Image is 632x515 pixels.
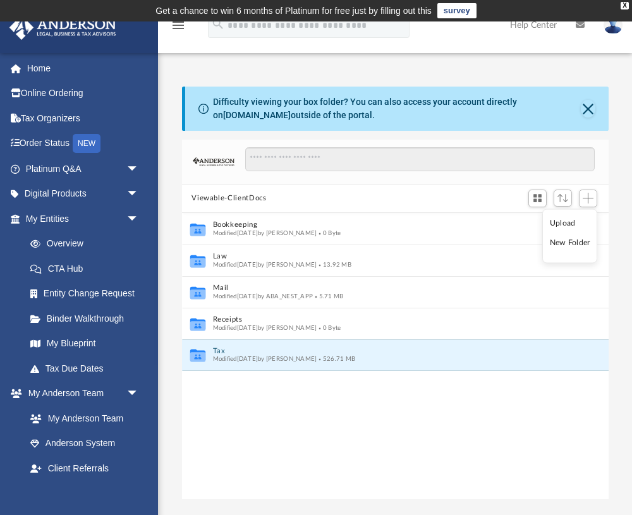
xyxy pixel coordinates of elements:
span: Modified [DATE] by [PERSON_NAME] [212,229,317,236]
a: Client Referrals [18,456,152,481]
div: close [621,2,629,9]
a: Platinum Q&Aarrow_drop_down [9,156,158,181]
button: Bookkeeping [212,221,561,229]
a: My Entitiesarrow_drop_down [9,206,158,231]
button: Mail [212,284,561,292]
div: NEW [73,134,100,153]
span: 0 Byte [317,324,341,330]
a: My Anderson Teamarrow_drop_down [9,381,152,406]
button: Sort [554,190,573,207]
a: Overview [18,231,158,257]
a: Tax Due Dates [18,356,158,381]
span: Modified [DATE] by [PERSON_NAME] [212,261,317,267]
a: Digital Productsarrow_drop_down [9,181,158,207]
div: Difficulty viewing your box folder? You can also access your account directly on outside of the p... [213,95,581,122]
img: User Pic [604,16,623,34]
span: Modified [DATE] by ABA_NEST_APP [212,293,313,299]
button: Law [212,252,561,260]
i: search [211,17,225,31]
a: Entity Change Request [18,281,158,306]
a: [DOMAIN_NAME] [223,110,291,120]
li: New Folder [550,236,590,250]
a: My Anderson Team [18,406,145,431]
a: Order StatusNEW [9,131,158,157]
li: Upload [550,216,590,229]
span: 5.71 MB [313,293,343,299]
input: Search files and folders [245,147,595,171]
img: Anderson Advisors Platinum Portal [6,15,120,40]
button: Close [581,100,595,118]
ul: Add [542,209,597,264]
div: grid [182,213,609,500]
div: Get a chance to win 6 months of Platinum for free just by filling out this [155,3,432,18]
a: Binder Walkthrough [18,306,158,331]
a: Online Ordering [9,81,158,106]
a: menu [171,24,186,33]
span: 13.92 MB [317,261,351,267]
span: Modified [DATE] by [PERSON_NAME] [212,324,317,330]
a: Home [9,56,158,81]
span: arrow_drop_down [126,381,152,407]
span: arrow_drop_down [126,181,152,207]
i: menu [171,18,186,33]
button: Receipts [212,315,561,324]
a: Anderson System [18,431,152,456]
button: Add [579,190,598,207]
a: Tax Organizers [9,106,158,131]
button: Tax [212,346,561,354]
button: Viewable-ClientDocs [191,193,266,204]
a: CTA Hub [18,256,158,281]
span: 0 Byte [317,229,341,236]
span: 526.71 MB [317,356,355,362]
button: Switch to Grid View [528,190,547,207]
a: survey [437,3,477,18]
span: arrow_drop_down [126,206,152,232]
span: Modified [DATE] by [PERSON_NAME] [212,356,317,362]
span: arrow_drop_down [126,156,152,182]
a: My Blueprint [18,331,152,356]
